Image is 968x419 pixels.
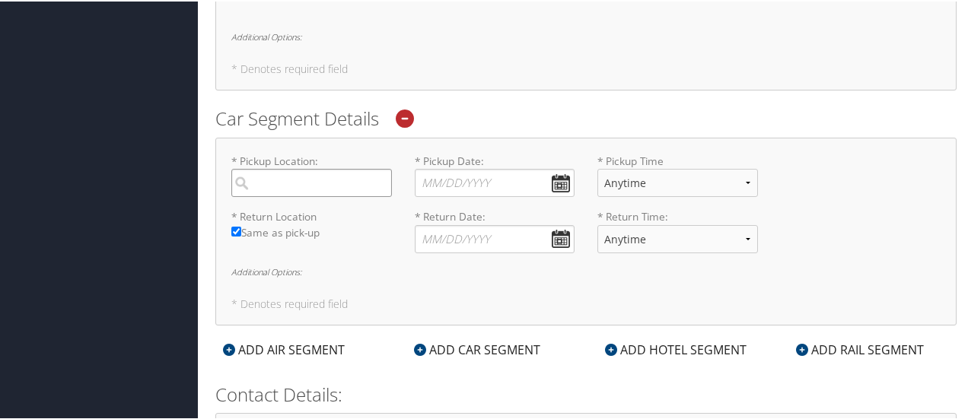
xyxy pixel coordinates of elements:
[231,31,941,40] h6: Additional Options:
[215,339,352,357] div: ADD AIR SEGMENT
[231,266,941,275] h6: Additional Options:
[231,297,941,308] h5: * Denotes required field
[231,208,392,223] label: * Return Location
[597,208,758,263] label: * Return Time:
[597,224,758,252] select: * Return Time:
[415,224,575,252] input: * Return Date:
[788,339,931,357] div: ADD RAIL SEGMENT
[415,208,575,251] label: * Return Date:
[215,380,957,406] h2: Contact Details:
[231,224,392,247] label: Same as pick-up
[597,152,758,208] label: * Pickup Time
[415,152,575,195] label: * Pickup Date:
[231,62,941,73] h5: * Denotes required field
[597,339,754,357] div: ADD HOTEL SEGMENT
[231,225,241,235] input: Same as pick-up
[406,339,548,357] div: ADD CAR SEGMENT
[231,152,392,195] label: * Pickup Location:
[215,104,957,130] h2: Car Segment Details
[415,167,575,195] input: * Pickup Date:
[597,167,758,195] select: * Pickup Time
